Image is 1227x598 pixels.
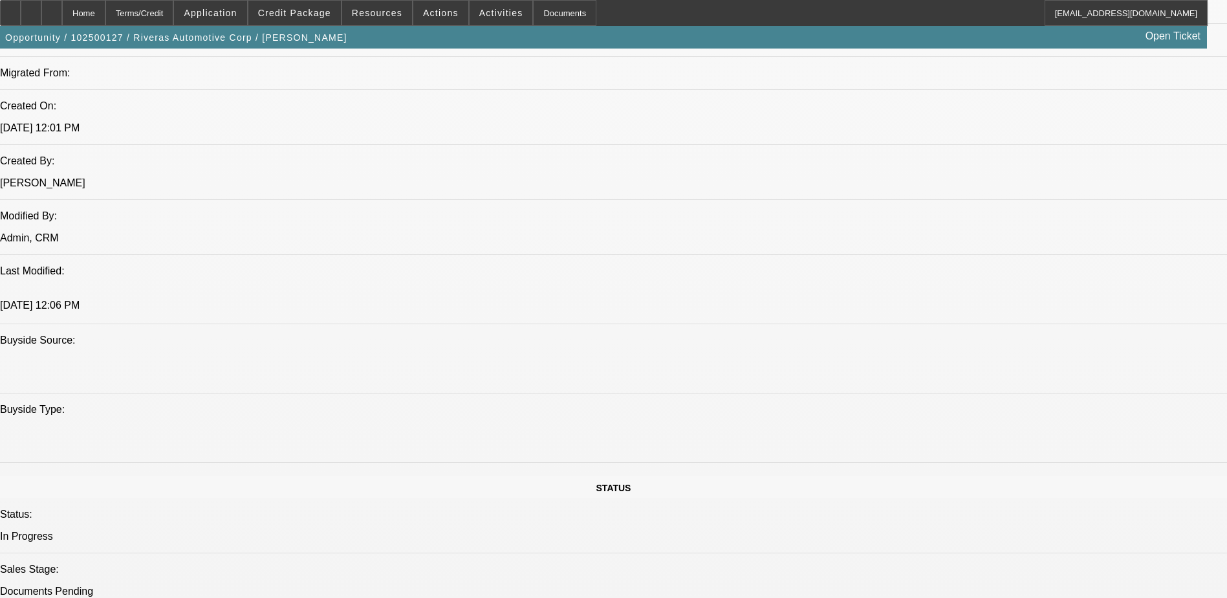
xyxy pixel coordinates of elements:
span: Credit Package [258,8,331,18]
span: Activities [479,8,523,18]
span: Opportunity / 102500127 / Riveras Automotive Corp / [PERSON_NAME] [5,32,347,43]
span: STATUS [596,483,631,493]
button: Credit Package [248,1,341,25]
button: Resources [342,1,412,25]
span: Resources [352,8,402,18]
button: Actions [413,1,468,25]
span: Application [184,8,237,18]
span: Actions [423,8,459,18]
button: Application [174,1,246,25]
button: Activities [470,1,533,25]
a: Open Ticket [1140,25,1206,47]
